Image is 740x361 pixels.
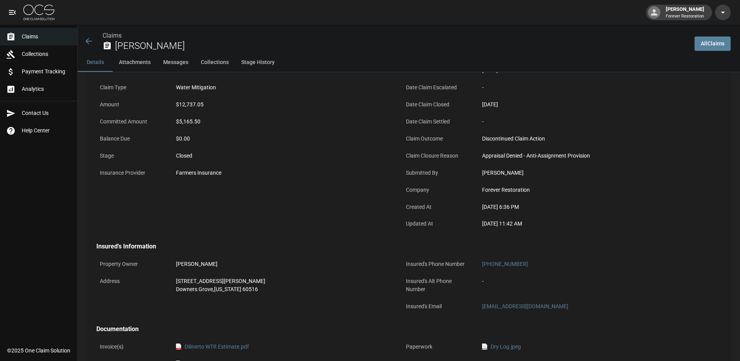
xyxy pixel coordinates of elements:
[22,85,71,93] span: Analytics
[176,118,390,126] div: $5,165.50
[103,31,688,40] nav: breadcrumb
[176,343,249,351] a: pdfDilinerto WTR Estimate.pdf
[666,13,704,20] p: Forever Restoration
[78,53,113,72] button: Details
[482,152,696,160] div: Appraisal Denied - Anti-Assignment Provision
[78,53,740,72] div: anchor tabs
[402,339,472,354] p: Paperwork
[22,109,71,117] span: Contact Us
[482,277,696,285] div: -
[5,5,20,20] button: open drawer
[96,131,166,146] p: Balance Due
[7,347,70,354] div: © 2025 One Claim Solution
[402,165,472,180] p: Submitted By
[96,148,166,163] p: Stage
[176,135,390,143] div: $0.00
[96,165,166,180] p: Insurance Provider
[96,243,699,250] h4: Insured's Information
[96,274,166,289] p: Address
[482,169,696,177] div: [PERSON_NAME]
[157,53,195,72] button: Messages
[176,101,390,109] div: $12,737.05
[96,339,166,354] p: Invoice(s)
[22,33,71,41] span: Claims
[402,80,472,95] p: Date Claim Escalated
[176,83,390,92] div: Water Mitigation
[402,131,472,146] p: Claim Outcome
[22,68,71,76] span: Payment Tracking
[96,257,166,272] p: Property Owner
[103,32,122,39] a: Claims
[402,97,472,112] p: Date Claim Closed
[482,101,696,109] div: [DATE]
[115,40,688,52] h2: [PERSON_NAME]
[96,80,166,95] p: Claim Type
[23,5,54,20] img: ocs-logo-white-transparent.png
[176,285,390,293] div: Downers Grove , [US_STATE] 60516
[482,118,696,126] div: -
[113,53,157,72] button: Attachments
[402,299,472,314] p: Insured's Email
[402,257,472,272] p: Insured's Phone Number
[176,169,390,177] div: Farmers Insurance
[22,50,71,58] span: Collections
[402,216,472,231] p: Updated At
[96,114,166,129] p: Committed Amount
[176,152,390,160] div: Closed
[482,220,696,228] div: [DATE] 11:42 AM
[195,53,235,72] button: Collections
[482,261,528,267] a: [PHONE_NUMBER]
[482,343,521,351] a: jpegDry Log.jpeg
[96,325,699,333] h4: Documentation
[176,277,390,285] div: [STREET_ADDRESS][PERSON_NAME]
[402,200,472,215] p: Created At
[482,303,568,309] a: [EMAIL_ADDRESS][DOMAIN_NAME]
[235,53,281,72] button: Stage History
[402,114,472,129] p: Date Claim Settled
[402,182,472,198] p: Company
[482,83,696,92] div: -
[482,186,696,194] div: Forever Restoration
[695,36,731,51] a: AllClaims
[402,274,472,297] p: Insured's Alt Phone Number
[96,97,166,112] p: Amount
[663,5,707,19] div: [PERSON_NAME]
[402,148,472,163] p: Claim Closure Reason
[482,203,696,211] div: [DATE] 6:36 PM
[176,260,390,268] div: [PERSON_NAME]
[22,127,71,135] span: Help Center
[482,135,696,143] div: Discontinued Claim Action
